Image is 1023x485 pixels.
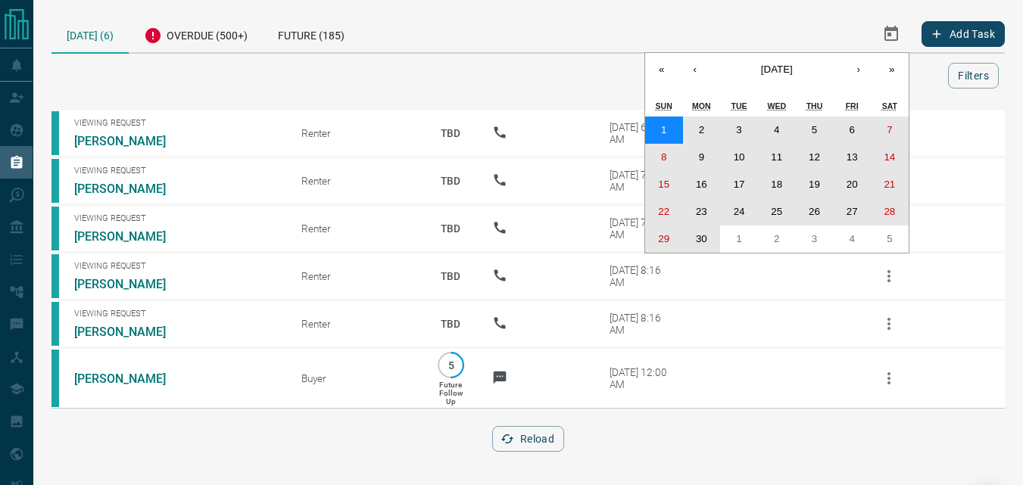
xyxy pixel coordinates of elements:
abbr: June 28, 2025 [884,206,895,217]
span: Viewing Request [74,309,279,319]
abbr: June 6, 2025 [849,124,854,135]
button: June 12, 2025 [796,144,834,171]
div: Renter [301,127,409,139]
abbr: Monday [692,101,711,110]
button: June 30, 2025 [683,225,721,253]
button: June 4, 2025 [758,117,796,144]
button: Reload [492,426,564,452]
button: June 24, 2025 [720,198,758,225]
button: June 19, 2025 [796,171,834,198]
abbr: June 8, 2025 [661,151,666,163]
abbr: June 30, 2025 [696,233,707,244]
a: [PERSON_NAME] [74,372,188,386]
abbr: June 27, 2025 [847,206,858,217]
div: Renter [301,222,409,235]
button: June 9, 2025 [683,144,721,171]
button: June 16, 2025 [683,171,721,198]
button: June 2, 2025 [683,117,721,144]
abbr: July 1, 2025 [736,233,741,244]
button: June 15, 2025 [645,171,683,198]
span: [DATE] [761,64,793,75]
button: ‹ [678,53,712,86]
button: Select Date Range [873,16,909,52]
div: Buyer [301,372,409,384]
button: June 11, 2025 [758,144,796,171]
button: June 10, 2025 [720,144,758,171]
span: Viewing Request [74,118,279,128]
button: » [875,53,909,86]
p: TBD [432,256,469,297]
a: [PERSON_NAME] [74,182,188,196]
abbr: June 5, 2025 [812,124,817,135]
abbr: June 11, 2025 [771,151,782,163]
abbr: Wednesday [768,101,787,110]
div: [DATE] 8:16 AM [610,312,674,336]
p: TBD [432,160,469,201]
p: Future Follow Up [439,381,463,406]
button: › [842,53,875,86]
abbr: June 25, 2025 [771,206,782,217]
button: [DATE] [712,53,842,86]
abbr: Thursday [806,101,823,110]
abbr: June 14, 2025 [884,151,895,163]
abbr: June 19, 2025 [809,179,820,190]
button: June 5, 2025 [796,117,834,144]
button: June 1, 2025 [645,117,683,144]
abbr: Friday [846,101,859,110]
div: Renter [301,318,409,330]
abbr: June 12, 2025 [809,151,820,163]
div: condos.ca [51,254,59,298]
abbr: June 18, 2025 [771,179,782,190]
button: July 3, 2025 [796,225,834,253]
abbr: July 2, 2025 [774,233,779,244]
button: June 20, 2025 [833,171,871,198]
button: June 22, 2025 [645,198,683,225]
abbr: July 3, 2025 [812,233,817,244]
abbr: June 22, 2025 [658,206,669,217]
div: [DATE] 7:21 AM [610,216,674,241]
abbr: June 16, 2025 [696,179,707,190]
button: June 26, 2025 [796,198,834,225]
abbr: Tuesday [731,101,747,110]
abbr: June 1, 2025 [661,124,666,135]
abbr: June 10, 2025 [734,151,745,163]
button: Add Task [922,21,1005,47]
button: June 7, 2025 [871,117,909,144]
div: Renter [301,175,409,187]
abbr: June 7, 2025 [887,124,892,135]
button: « [645,53,678,86]
abbr: Sunday [656,101,672,110]
div: condos.ca [51,159,59,203]
div: condos.ca [51,302,59,346]
abbr: June 4, 2025 [774,124,779,135]
abbr: June 23, 2025 [696,206,707,217]
a: [PERSON_NAME] [74,229,188,244]
button: June 13, 2025 [833,144,871,171]
a: [PERSON_NAME] [74,325,188,339]
abbr: June 26, 2025 [809,206,820,217]
button: June 17, 2025 [720,171,758,198]
div: [DATE] 6:57 AM [610,121,674,145]
button: June 3, 2025 [720,117,758,144]
abbr: June 3, 2025 [736,124,741,135]
abbr: July 5, 2025 [887,233,892,244]
div: Future (185) [263,15,360,52]
abbr: June 2, 2025 [699,124,704,135]
a: [PERSON_NAME] [74,134,188,148]
div: Overdue (500+) [129,15,263,52]
span: Viewing Request [74,213,279,223]
span: Viewing Request [74,261,279,271]
button: June 21, 2025 [871,171,909,198]
abbr: June 29, 2025 [658,233,669,244]
abbr: June 20, 2025 [847,179,858,190]
div: condos.ca [51,207,59,250]
abbr: Saturday [882,101,897,110]
button: July 5, 2025 [871,225,909,253]
div: [DATE] 7:00 AM [610,169,674,193]
p: TBD [432,208,469,249]
abbr: June 9, 2025 [699,151,704,163]
abbr: June 15, 2025 [658,179,669,190]
div: [DATE] (6) [51,15,129,54]
span: Viewing Request [74,166,279,176]
button: July 2, 2025 [758,225,796,253]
